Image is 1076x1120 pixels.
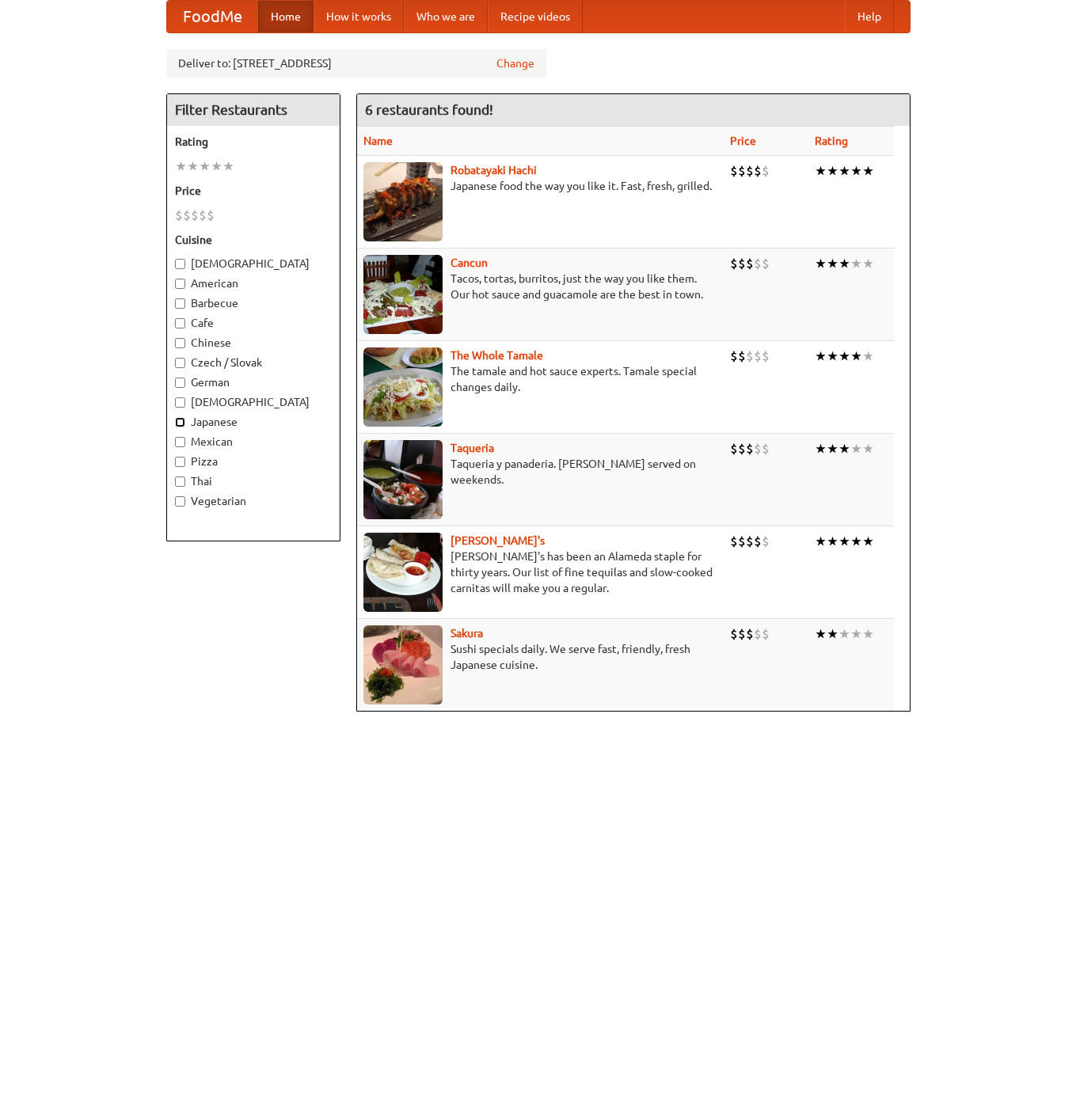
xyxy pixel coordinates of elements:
[363,440,443,519] img: taqueria.jpg
[363,271,717,302] p: Tacos, tortas, burritos, just the way you like them. Our hot sauce and guacamole are the best in ...
[862,162,874,180] li: ★
[175,355,332,370] label: Czech / Slovak
[191,207,199,224] li: $
[175,298,185,309] input: Barbecue
[175,279,185,289] input: American
[838,625,850,643] li: ★
[845,1,894,32] a: Help
[166,49,546,78] div: Deliver to: [STREET_ADDRESS]
[175,158,187,175] li: ★
[827,347,838,365] li: ★
[404,1,488,32] a: Who we are
[175,134,332,150] h5: Rating
[175,493,332,509] label: Vegetarian
[175,318,185,328] input: Cafe
[838,347,850,365] li: ★
[850,533,862,550] li: ★
[258,1,314,32] a: Home
[314,1,404,32] a: How it works
[175,358,185,368] input: Czech / Slovak
[175,259,185,269] input: [DEMOGRAPHIC_DATA]
[363,641,717,673] p: Sushi specials daily. We serve fast, friendly, fresh Japanese cuisine.
[363,533,443,612] img: pedros.jpg
[363,363,717,395] p: The tamale and hot sauce experts. Tamale special changes daily.
[815,625,827,643] li: ★
[862,347,874,365] li: ★
[815,347,827,365] li: ★
[175,275,332,291] label: American
[175,338,185,348] input: Chinese
[451,256,488,269] b: Cancun
[762,255,770,272] li: $
[754,347,762,365] li: $
[451,442,494,454] a: Taqueria
[754,440,762,457] li: $
[175,454,332,469] label: Pizza
[862,533,874,550] li: ★
[175,183,332,199] h5: Price
[363,456,717,488] p: Taqueria y panaderia. [PERSON_NAME] served on weekends.
[187,158,199,175] li: ★
[850,255,862,272] li: ★
[862,440,874,457] li: ★
[746,162,754,180] li: $
[175,256,332,271] label: [DEMOGRAPHIC_DATA]
[838,255,850,272] li: ★
[738,533,746,550] li: $
[363,178,717,194] p: Japanese food the way you like it. Fast, fresh, grilled.
[762,162,770,180] li: $
[175,374,332,390] label: German
[746,533,754,550] li: $
[363,135,393,147] a: Name
[175,207,183,224] li: $
[451,627,483,640] a: Sakura
[815,135,848,147] a: Rating
[746,625,754,643] li: $
[746,255,754,272] li: $
[451,164,537,177] a: Robatayaki Hachi
[451,534,545,547] a: [PERSON_NAME]'s
[815,255,827,272] li: ★
[363,347,443,427] img: wholetamale.jpg
[183,207,191,224] li: $
[827,440,838,457] li: ★
[862,625,874,643] li: ★
[363,549,717,596] p: [PERSON_NAME]'s has been an Alameda staple for thirty years. Our list of fine tequilas and slow-c...
[754,255,762,272] li: $
[838,162,850,180] li: ★
[862,255,874,272] li: ★
[754,625,762,643] li: $
[730,625,738,643] li: $
[838,533,850,550] li: ★
[175,437,185,447] input: Mexican
[451,349,543,362] a: The Whole Tamale
[730,135,756,147] a: Price
[175,417,185,427] input: Japanese
[762,625,770,643] li: $
[754,533,762,550] li: $
[211,158,222,175] li: ★
[496,55,534,71] a: Change
[175,335,332,351] label: Chinese
[175,457,185,467] input: Pizza
[850,440,862,457] li: ★
[850,625,862,643] li: ★
[175,476,185,487] input: Thai
[365,102,493,117] ng-pluralize: 6 restaurants found!
[762,347,770,365] li: $
[815,162,827,180] li: ★
[175,434,332,450] label: Mexican
[175,232,332,248] h5: Cuisine
[746,440,754,457] li: $
[730,347,738,365] li: $
[175,315,332,331] label: Cafe
[738,625,746,643] li: $
[363,162,443,241] img: robatayaki.jpg
[838,440,850,457] li: ★
[762,533,770,550] li: $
